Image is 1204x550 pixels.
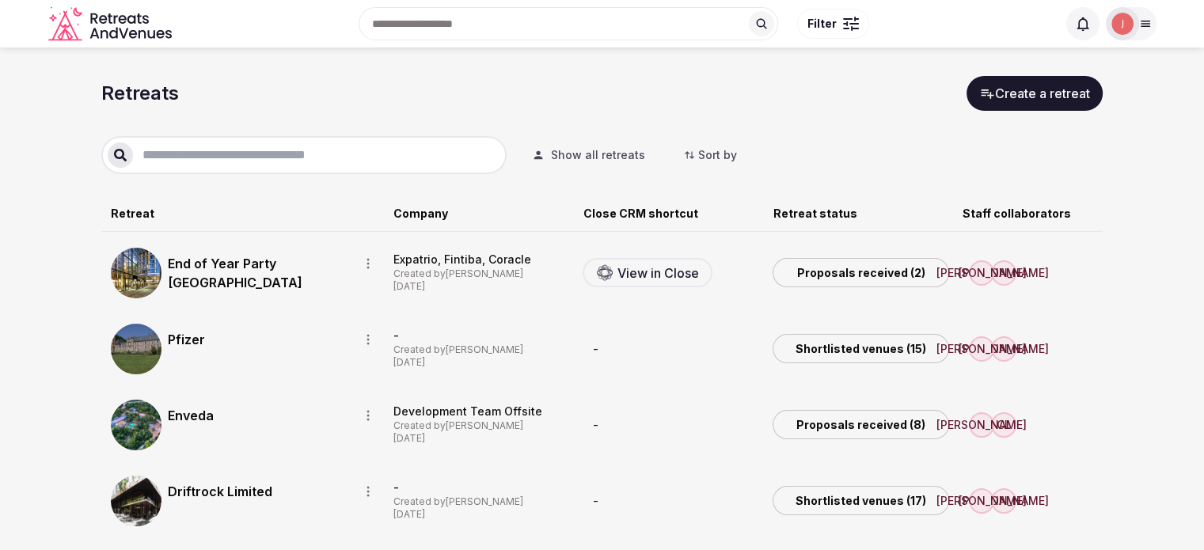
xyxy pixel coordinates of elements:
[393,356,570,370] div: [DATE]
[168,254,346,292] a: End of Year Party [GEOGRAPHIC_DATA]
[583,491,759,510] div: -
[583,258,712,287] a: View in Close
[583,206,761,222] div: Close CRM shortcut
[393,343,570,357] div: Created by [PERSON_NAME]
[970,414,993,436] div: [PERSON_NAME]
[967,76,1103,111] button: Create a retreat
[393,252,570,267] div: Expatrio, Fintiba, Coracle
[773,258,949,288] a: Proposals received (2)
[970,490,993,512] div: [PERSON_NAME]
[393,419,570,433] div: Created by [PERSON_NAME]
[970,262,993,284] div: [PERSON_NAME]
[111,324,161,374] img: Top retreat image for Pfizer
[393,280,570,294] div: [DATE]
[583,415,759,434] div: -
[111,248,161,298] img: Top retreat image for End of Year Party Berlin
[393,495,570,509] div: Created by [PERSON_NAME]
[797,9,869,39] button: Filter
[519,138,658,173] button: Show all retreats
[48,6,175,42] a: Visit the homepage
[993,262,1015,284] div: [PERSON_NAME]
[1111,13,1134,35] img: Joanna Asiukiewicz
[393,328,570,343] div: -
[807,16,837,32] span: Filter
[773,410,949,440] a: Proposals received (8)
[101,80,179,107] h1: Retreats
[393,404,570,419] div: Development Team Offsite
[970,338,993,360] div: [PERSON_NAME]
[993,490,1015,512] div: [PERSON_NAME]
[393,432,570,446] div: [DATE]
[393,206,571,222] div: Company
[168,406,346,425] a: Enveda
[583,339,759,358] div: -
[773,486,949,516] a: Shortlisted venues (17)
[111,206,381,222] div: Retreat
[111,400,161,450] img: Top retreat image for Enveda
[111,476,161,526] img: Top retreat image for Driftrock Limited
[993,338,1015,360] div: [PERSON_NAME]
[773,334,949,364] a: Shortlisted venues (15)
[551,147,645,163] span: Show all retreats
[773,206,951,222] div: Retreat status
[670,137,750,173] button: Sort by
[168,330,346,349] a: Pfizer
[963,207,1071,220] span: Staff collaborators
[393,508,570,522] div: [DATE]
[393,480,570,495] div: -
[48,6,175,42] svg: Retreats and Venues company logo
[993,414,1015,436] div: CL
[393,267,570,281] div: Created by [PERSON_NAME]
[168,482,346,501] a: Driftrock Limited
